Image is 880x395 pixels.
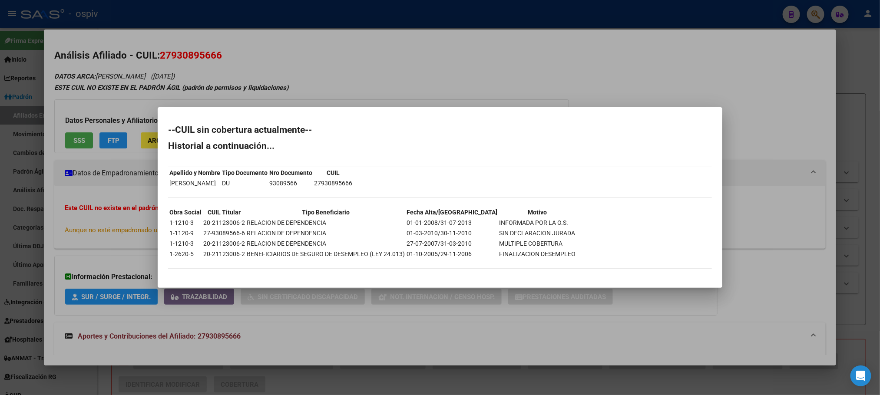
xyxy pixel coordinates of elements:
td: 20-21123006-2 [203,239,245,248]
h2: Historial a continuación... [168,142,712,150]
td: MULTIPLE COBERTURA [499,239,576,248]
td: 27-07-2007/31-03-2010 [406,239,498,248]
td: 27930895666 [314,178,353,188]
td: RELACION DE DEPENDENCIA [246,228,405,238]
td: BENEFICIARIOS DE SEGURO DE DESEMPLEO (LEY 24.013) [246,249,405,259]
td: 1-1120-9 [169,228,202,238]
th: Nro Documento [269,168,313,178]
td: DU [222,178,268,188]
th: Motivo [499,207,576,217]
td: 01-01-2008/31-07-2013 [406,218,498,227]
div: Open Intercom Messenger [850,365,871,386]
td: 1-1210-3 [169,239,202,248]
td: FINALIZACION DESEMPLEO [499,249,576,259]
th: Tipo Documento [222,168,268,178]
td: 93089566 [269,178,313,188]
th: Obra Social [169,207,202,217]
h2: --CUIL sin cobertura actualmente-- [168,125,712,134]
td: 01-10-2005/29-11-2006 [406,249,498,259]
td: 01-03-2010/30-11-2010 [406,228,498,238]
th: CUIL [314,168,353,178]
td: INFORMADA POR LA O.S. [499,218,576,227]
td: 20-21123006-2 [203,218,245,227]
td: RELACION DE DEPENDENCIA [246,239,405,248]
th: Apellido y Nombre [169,168,221,178]
td: 27-93089566-6 [203,228,245,238]
td: [PERSON_NAME] [169,178,221,188]
td: 1-1210-3 [169,218,202,227]
td: SIN DECLARACION JURADA [499,228,576,238]
td: 1-2620-5 [169,249,202,259]
th: Tipo Beneficiario [246,207,405,217]
td: RELACION DE DEPENDENCIA [246,218,405,227]
th: Fecha Alta/[GEOGRAPHIC_DATA] [406,207,498,217]
th: CUIL Titular [203,207,245,217]
td: 20-21123006-2 [203,249,245,259]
